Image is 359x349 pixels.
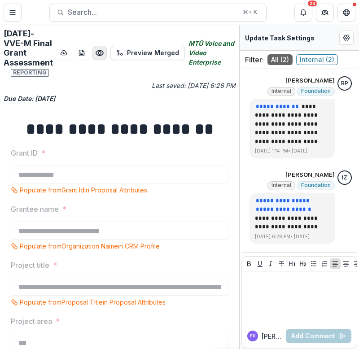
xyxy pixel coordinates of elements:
div: ⌘ + K [241,7,259,17]
div: Bennett P [341,81,348,87]
span: Search... [68,8,237,17]
button: Get Help [337,4,355,22]
div: Igor Zevelev [342,175,347,181]
span: Reporting [11,69,49,76]
h2: [DATE]-VVE-M Final Grant Assessment [4,29,53,77]
button: Preview Merged [110,46,185,60]
p: Last saved: [DATE] 6:26 PM [122,81,236,90]
button: Underline [254,258,265,269]
p: [PERSON_NAME] [285,170,335,179]
p: Populate from Grant Id in Proposal Attributes [20,185,147,195]
div: Emma K [250,334,256,338]
button: download-button [57,46,71,60]
button: Align Center [341,258,351,269]
i: MTÜ Voice and Video Enterprise [188,39,236,67]
p: Update Task Settings [245,33,315,43]
button: Strike [276,258,287,269]
p: Filter: [245,54,264,65]
button: Notifications [294,4,312,22]
span: Internal [271,182,291,188]
button: Heading 2 [298,258,308,269]
p: Grantee name [11,204,59,214]
p: Project title [11,260,49,270]
span: All ( 2 ) [267,54,293,65]
button: Italicize [265,258,276,269]
button: Bold [244,258,254,269]
button: Preview 0afffc7c-66be-4fb7-8e07-a18243503ac1.pdf [92,46,107,60]
button: Toggle Menu [4,4,22,22]
button: Bullet List [308,258,319,269]
p: [PERSON_NAME] [262,332,282,341]
button: Heading 1 [287,258,298,269]
span: Foundation [301,182,331,188]
span: Internal ( 2 ) [296,54,338,65]
span: Internal [271,88,291,94]
p: Grant ID [11,148,38,158]
button: Ordered List [319,258,330,269]
div: 24 [308,0,317,7]
span: Foundation [301,88,331,94]
button: Add Comment [286,329,351,343]
p: [DATE] 6:26 PM • [DATE] [255,233,329,240]
button: Partners [316,4,334,22]
p: Due Date: [DATE] [4,94,236,103]
p: [PERSON_NAME] [285,76,335,85]
button: Search... [49,4,267,22]
button: Align Left [330,258,341,269]
button: download-word-button [74,46,89,60]
button: Edit Form Settings [339,31,354,45]
p: [DATE] 1:14 PM • [DATE] [255,148,329,154]
p: Project area [11,316,52,327]
p: Populate from Proposal Title in Proposal Attributes [20,297,166,307]
p: Populate from Organization Name in CRM Profile [20,241,160,251]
